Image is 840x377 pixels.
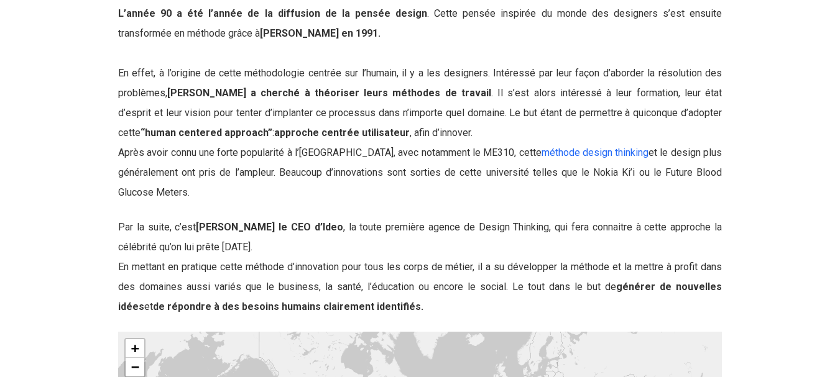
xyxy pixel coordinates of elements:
[118,67,722,139] span: En effet, à l’origine de cette méthodologie centrée sur l’humain, il y a les designers. Intéressé...
[260,27,381,39] strong: [PERSON_NAME] en 1991.
[118,221,722,312] span: Par la suite, c’est , la toute première agence de Design Thinking, qui fera connaitre à cette app...
[126,358,144,376] a: Zoom out
[118,281,722,312] strong: générer de nouvelles idées
[196,221,343,233] strong: [PERSON_NAME] le CEO d’Ideo
[118,147,722,198] span: et le design plus généralement ont pris de l’ampleur. Beaucoup d’innovations sont sorties de cett...
[141,127,272,139] strong: “human centered approach”
[118,7,722,39] span: . Cette pensée inspirée du monde des designers s’est ensuite transformée en méthode grâce à
[274,127,410,139] strong: approche centrée utilisateur
[118,7,427,19] strong: L’année 90 a été l’année de la diffusion de la pensée design
[126,339,144,358] a: Zoom in
[153,301,423,312] strong: de répondre à des besoins humains clairement identifiés.
[118,147,542,158] span: Après avoir connu une forte popularité à l’[GEOGRAPHIC_DATA], avec notamment le ME310, cette
[167,87,491,99] strong: [PERSON_NAME] a cherché à théoriser leurs méthodes de travail
[542,147,649,158] a: méthode design thinking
